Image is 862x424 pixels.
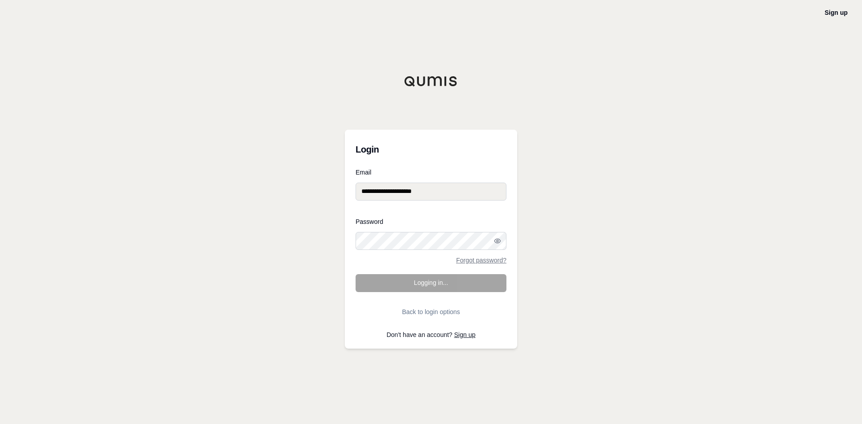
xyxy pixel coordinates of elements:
a: Forgot password? [456,257,506,263]
button: Back to login options [356,303,506,321]
a: Sign up [825,9,848,16]
a: Sign up [454,331,475,338]
label: Email [356,169,506,175]
img: Qumis [404,76,458,87]
p: Don't have an account? [356,332,506,338]
label: Password [356,219,506,225]
h3: Login [356,140,506,158]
